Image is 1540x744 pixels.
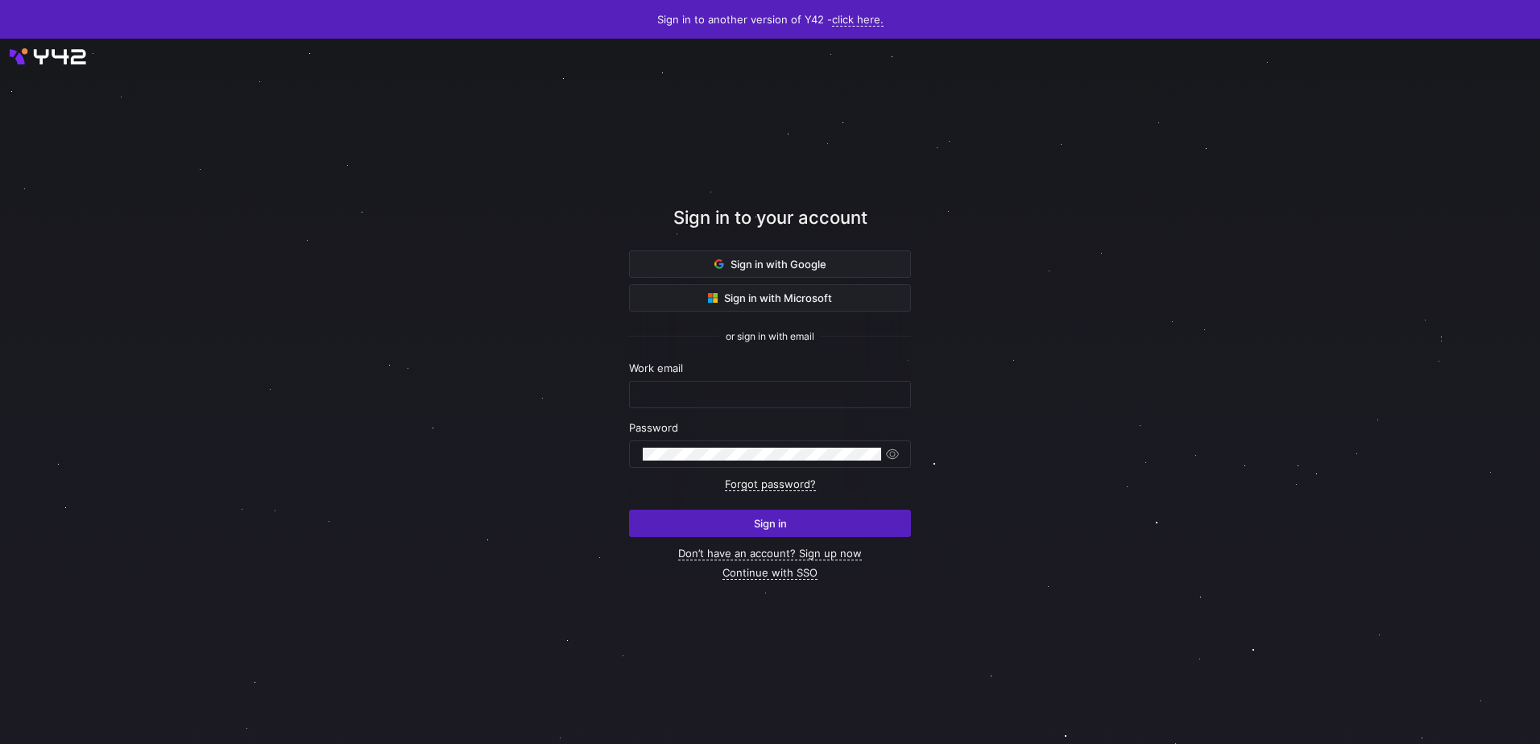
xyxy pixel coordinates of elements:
[708,291,832,304] span: Sign in with Microsoft
[629,250,911,278] button: Sign in with Google
[714,258,826,271] span: Sign in with Google
[629,284,911,312] button: Sign in with Microsoft
[629,510,911,537] button: Sign in
[754,517,787,530] span: Sign in
[629,205,911,250] div: Sign in to your account
[832,13,884,27] a: click here.
[722,566,818,580] a: Continue with SSO
[629,421,678,434] span: Password
[726,331,814,342] span: or sign in with email
[629,362,683,374] span: Work email
[725,477,816,491] a: Forgot password?
[678,547,862,560] a: Don’t have an account? Sign up now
